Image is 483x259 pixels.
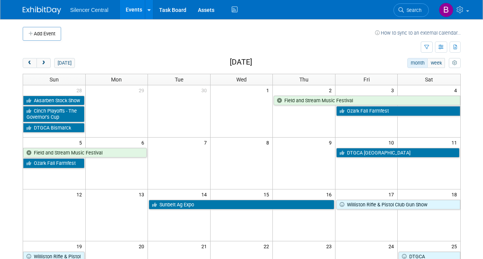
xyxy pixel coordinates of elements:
a: DTGCA [GEOGRAPHIC_DATA] [336,148,460,158]
span: 15 [263,189,272,199]
span: 6 [141,138,148,147]
a: Cinch Playoffs - The Governor’s Cup [23,106,85,122]
span: Sat [425,76,433,83]
span: 24 [388,241,397,251]
span: Fri [363,76,370,83]
button: prev [23,58,37,68]
span: 30 [201,85,210,95]
span: Tue [175,76,183,83]
span: 2 [328,85,335,95]
span: 20 [138,241,148,251]
img: ExhibitDay [23,7,61,14]
span: 28 [76,85,85,95]
button: Add Event [23,27,61,41]
a: Search [393,3,429,17]
button: next [37,58,51,68]
span: Search [404,7,422,13]
span: 7 [203,138,210,147]
span: 29 [138,85,148,95]
span: 13 [138,189,148,199]
span: 25 [451,241,460,251]
span: Sun [50,76,59,83]
span: 10 [388,138,397,147]
span: 12 [76,189,85,199]
span: 17 [388,189,397,199]
a: Ozark Fall Farmfest [23,158,85,168]
span: 18 [451,189,460,199]
a: Sunbelt Ag Expo [149,200,334,210]
a: Williston Rifle & Pistol Club Gun Show [336,200,460,210]
span: 16 [325,189,335,199]
span: 5 [78,138,85,147]
span: 1 [266,85,272,95]
button: month [407,58,428,68]
span: 8 [266,138,272,147]
button: [DATE] [54,58,75,68]
span: 19 [76,241,85,251]
span: Wed [236,76,247,83]
span: 11 [451,138,460,147]
span: 14 [201,189,210,199]
span: Thu [299,76,309,83]
button: week [427,58,445,68]
a: How to sync to an external calendar... [375,30,461,36]
a: Aksarben Stock Show [23,96,85,106]
span: 4 [453,85,460,95]
span: 23 [325,241,335,251]
a: Field and Stream Music Festival [274,96,460,106]
i: Personalize Calendar [452,61,457,66]
span: 9 [328,138,335,147]
span: 21 [201,241,210,251]
button: myCustomButton [449,58,460,68]
span: 3 [390,85,397,95]
a: Field and Stream Music Festival [23,148,147,158]
span: Mon [111,76,122,83]
a: DTGCA Bismarck [23,123,85,133]
span: Silencer Central [70,7,109,13]
span: 22 [263,241,272,251]
img: Billee Page [439,3,453,17]
h2: [DATE] [230,58,252,66]
a: Ozark Fall Farmfest [336,106,460,116]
